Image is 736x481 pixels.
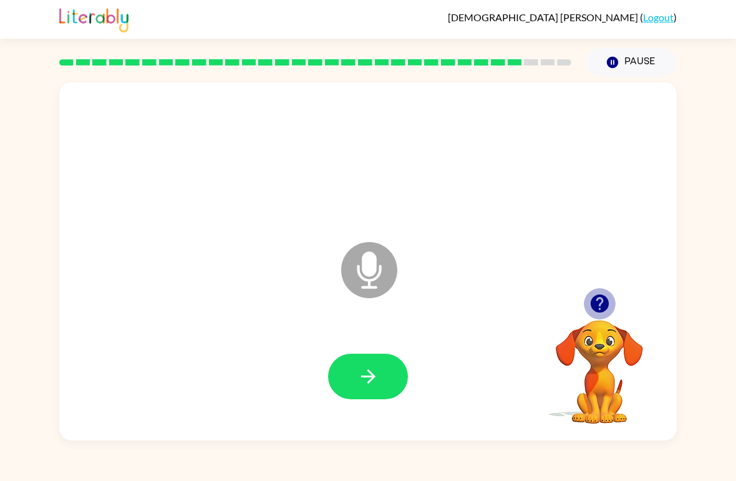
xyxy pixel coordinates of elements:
[643,11,674,23] a: Logout
[537,301,662,425] video: Your browser must support playing .mp4 files to use Literably. Please try using another browser.
[586,48,677,77] button: Pause
[448,11,640,23] span: [DEMOGRAPHIC_DATA] [PERSON_NAME]
[448,11,677,23] div: ( )
[59,5,128,32] img: Literably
